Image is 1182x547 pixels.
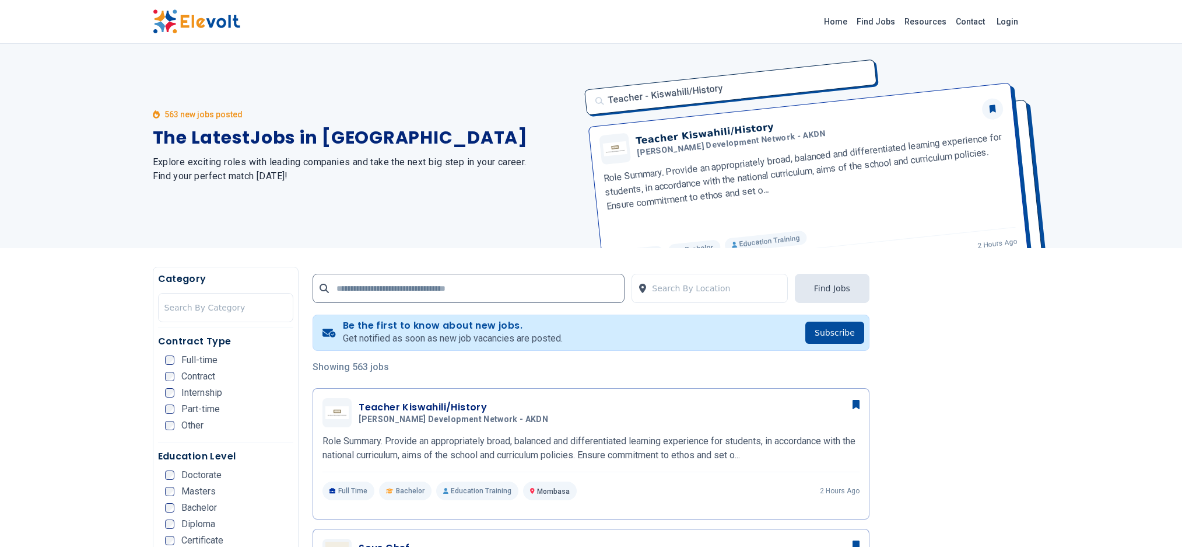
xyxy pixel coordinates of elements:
[181,421,204,430] span: Other
[325,406,349,420] img: Aga Khan Development Network - AKDN
[181,388,222,398] span: Internship
[158,272,294,286] h5: Category
[153,127,577,148] h1: The Latest Jobs in [GEOGRAPHIC_DATA]
[181,487,216,496] span: Masters
[537,487,570,496] span: Mombasa
[165,405,174,414] input: Part-time
[951,12,990,31] a: Contact
[153,9,240,34] img: Elevolt
[181,471,222,480] span: Doctorate
[436,482,518,500] p: Education Training
[164,109,243,120] p: 563 new jobs posted
[153,155,577,183] h2: Explore exciting roles with leading companies and take the next big step in your career. Find you...
[990,10,1025,33] a: Login
[805,322,864,344] button: Subscribe
[181,356,218,365] span: Full-time
[322,434,860,462] p: Role Summary. Provide an appropriately broad, balanced and differentiated learning experience for...
[359,414,548,425] span: [PERSON_NAME] Development Network - AKDN
[343,320,563,332] h4: Be the first to know about new jobs.
[165,487,174,496] input: Masters
[343,332,563,346] p: Get notified as soon as new job vacancies are posted.
[165,421,174,430] input: Other
[852,12,900,31] a: Find Jobs
[181,536,223,545] span: Certificate
[165,372,174,381] input: Contract
[165,471,174,480] input: Doctorate
[359,400,553,414] h3: Teacher Kiswahili/History
[165,536,174,545] input: Certificate
[322,482,374,500] p: Full Time
[158,335,294,349] h5: Contract Type
[820,486,860,496] p: 2 hours ago
[819,12,852,31] a: Home
[181,405,220,414] span: Part-time
[165,388,174,398] input: Internship
[165,520,174,529] input: Diploma
[795,274,869,303] button: Find Jobs
[181,503,217,513] span: Bachelor
[158,450,294,464] h5: Education Level
[181,520,215,529] span: Diploma
[396,486,425,496] span: Bachelor
[165,356,174,365] input: Full-time
[900,12,951,31] a: Resources
[165,503,174,513] input: Bachelor
[313,360,869,374] p: Showing 563 jobs
[322,398,860,500] a: Aga Khan Development Network - AKDNTeacher Kiswahili/History[PERSON_NAME] Development Network - A...
[181,372,215,381] span: Contract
